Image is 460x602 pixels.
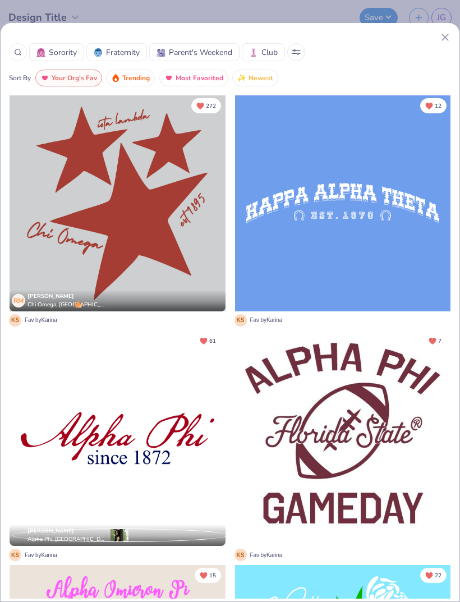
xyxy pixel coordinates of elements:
span: Fraternity [106,47,140,58]
span: Newest [249,72,273,85]
span: Fav by Karina [25,551,57,559]
span: K S [9,549,21,561]
span: Chi Omega, [GEOGRAPHIC_DATA] [27,301,105,309]
button: FraternityFraternity [86,43,147,61]
img: most_fav.gif [40,73,49,82]
div: Sort By [9,73,31,83]
button: Parent's WeekendParent's Weekend [149,43,240,61]
span: Parent's Weekend [169,47,232,58]
button: SororitySorority [29,43,84,61]
img: Fraternity [94,48,103,57]
span: Fav by Karina [25,316,57,324]
button: Newest [232,70,278,86]
button: ClubClub [242,43,285,61]
span: Fav by Karina [250,551,283,559]
button: Most Favorited [159,70,228,86]
img: newest.gif [237,73,246,82]
img: Club [249,48,258,57]
span: Club [261,47,278,58]
span: [PERSON_NAME] [27,292,74,300]
button: Your Org's Fav [35,70,102,86]
img: most_fav.gif [164,73,173,82]
span: Trending [122,72,150,85]
span: K S [234,314,247,327]
img: Parent's Weekend [157,48,165,57]
img: trending.gif [111,73,120,82]
span: Most Favorited [176,72,223,85]
span: [PERSON_NAME] [27,527,74,535]
button: Trending [106,70,155,86]
img: Sorority [36,48,45,57]
span: K S [234,549,247,561]
button: Sort Popup Button [287,43,305,61]
div: RM [12,294,25,307]
span: Sorority [49,47,77,58]
span: K S [9,314,21,327]
span: Fav by Karina [250,316,283,324]
span: Your Org's Fav [52,72,97,85]
span: Alpha Phi, [GEOGRAPHIC_DATA][US_STATE] [27,535,105,544]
